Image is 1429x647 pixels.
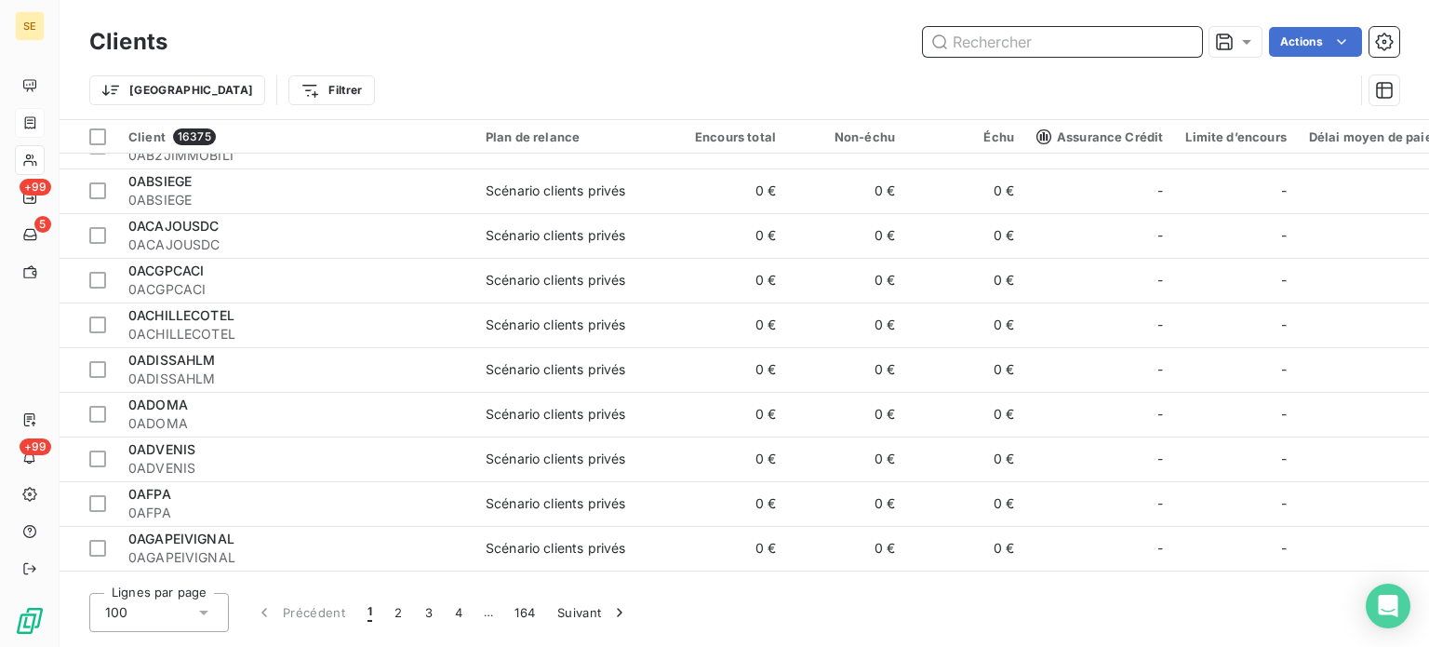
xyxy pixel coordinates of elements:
[15,182,44,212] a: +99
[906,526,1025,571] td: 0 €
[546,593,640,632] button: Suivant
[34,216,51,233] span: 5
[906,392,1025,437] td: 0 €
[668,303,787,347] td: 0 €
[128,218,220,234] span: 0ACAJOUSDC
[668,213,787,258] td: 0 €
[486,405,625,424] div: Scénario clients privés
[787,392,906,437] td: 0 €
[668,437,787,481] td: 0 €
[668,168,787,213] td: 0 €
[787,526,906,571] td: 0 €
[1185,129,1286,144] div: Limite d’encours
[20,179,51,195] span: +99
[173,128,216,145] span: 16375
[906,213,1025,258] td: 0 €
[486,539,625,558] div: Scénario clients privés
[787,437,906,481] td: 0 €
[128,414,463,433] span: 0ADOMA
[668,526,787,571] td: 0 €
[128,441,195,457] span: 0ADVENIS
[1036,129,1163,144] span: Assurance Crédit
[486,182,625,200] div: Scénario clients privés
[367,603,372,622] span: 1
[787,168,906,213] td: 0 €
[906,481,1025,526] td: 0 €
[128,486,171,502] span: 0AFPA
[503,593,546,632] button: 164
[486,494,625,513] div: Scénario clients privés
[128,146,463,165] span: 0AB2JIMMOBILI
[1157,182,1163,200] span: -
[128,575,204,591] span: 0AGATESPL
[128,504,463,522] span: 0AFPA
[1366,584,1410,628] div: Open Intercom Messenger
[128,352,216,368] span: 0ADISSAHLM
[128,263,204,278] span: 0ACGPCACI
[668,571,787,615] td: 0 €
[1157,405,1163,424] span: -
[486,316,625,334] div: Scénario clients privés
[906,303,1025,347] td: 0 €
[1281,316,1287,334] span: -
[679,129,776,144] div: Encours total
[128,173,192,189] span: 0ABSIEGE
[128,370,463,388] span: 0ADISSAHLM
[128,325,463,344] span: 0ACHILLECOTEL
[15,11,45,41] div: SE
[1281,360,1287,379] span: -
[668,347,787,392] td: 0 €
[1157,539,1163,558] span: -
[128,129,166,144] span: Client
[474,598,503,627] span: …
[128,397,188,412] span: 0ADOMA
[15,220,44,249] a: 5
[128,236,463,254] span: 0ACAJOUSDC
[1281,494,1287,513] span: -
[244,593,356,632] button: Précédent
[356,593,383,632] button: 1
[787,303,906,347] td: 0 €
[128,459,463,478] span: 0ADVENIS
[917,129,1014,144] div: Échu
[1157,360,1163,379] span: -
[89,25,167,59] h3: Clients
[444,593,474,632] button: 4
[906,168,1025,213] td: 0 €
[787,213,906,258] td: 0 €
[486,360,625,379] div: Scénario clients privés
[906,347,1025,392] td: 0 €
[787,481,906,526] td: 0 €
[1281,182,1287,200] span: -
[128,191,463,209] span: 0ABSIEGE
[414,593,444,632] button: 3
[486,226,625,245] div: Scénario clients privés
[288,75,374,105] button: Filtrer
[1157,450,1163,468] span: -
[128,280,463,299] span: 0ACGPCACI
[668,392,787,437] td: 0 €
[1269,27,1362,57] button: Actions
[1281,226,1287,245] span: -
[906,258,1025,303] td: 0 €
[128,548,463,567] span: 0AGAPEIVIGNAL
[668,258,787,303] td: 0 €
[486,129,657,144] div: Plan de relance
[787,258,906,303] td: 0 €
[923,27,1202,57] input: Rechercher
[906,437,1025,481] td: 0 €
[15,606,45,636] img: Logo LeanPay
[105,603,127,622] span: 100
[787,571,906,615] td: 0 €
[1157,271,1163,290] span: -
[20,438,51,455] span: +99
[486,450,625,468] div: Scénario clients privés
[128,531,234,546] span: 0AGAPEIVIGNAL
[906,571,1025,615] td: 0 €
[1281,271,1287,290] span: -
[1157,226,1163,245] span: -
[668,481,787,526] td: 0 €
[128,307,234,323] span: 0ACHILLECOTEL
[787,347,906,392] td: 0 €
[1281,539,1287,558] span: -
